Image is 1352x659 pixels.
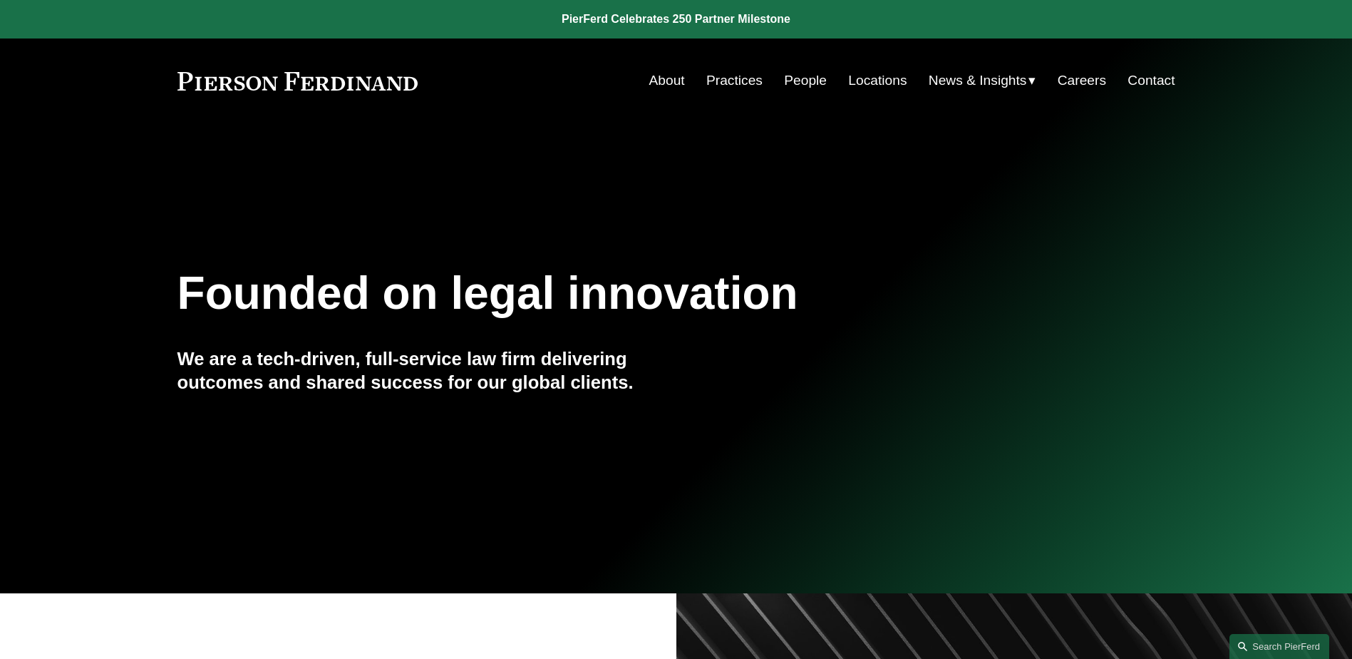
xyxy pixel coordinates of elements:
a: Careers [1058,67,1106,94]
a: Contact [1127,67,1175,94]
a: Search this site [1229,634,1329,659]
span: News & Insights [929,68,1027,93]
a: People [784,67,827,94]
a: Practices [706,67,763,94]
a: About [649,67,685,94]
a: Locations [848,67,907,94]
h4: We are a tech-driven, full-service law firm delivering outcomes and shared success for our global... [177,347,676,394]
a: folder dropdown [929,67,1036,94]
h1: Founded on legal innovation [177,267,1009,320]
